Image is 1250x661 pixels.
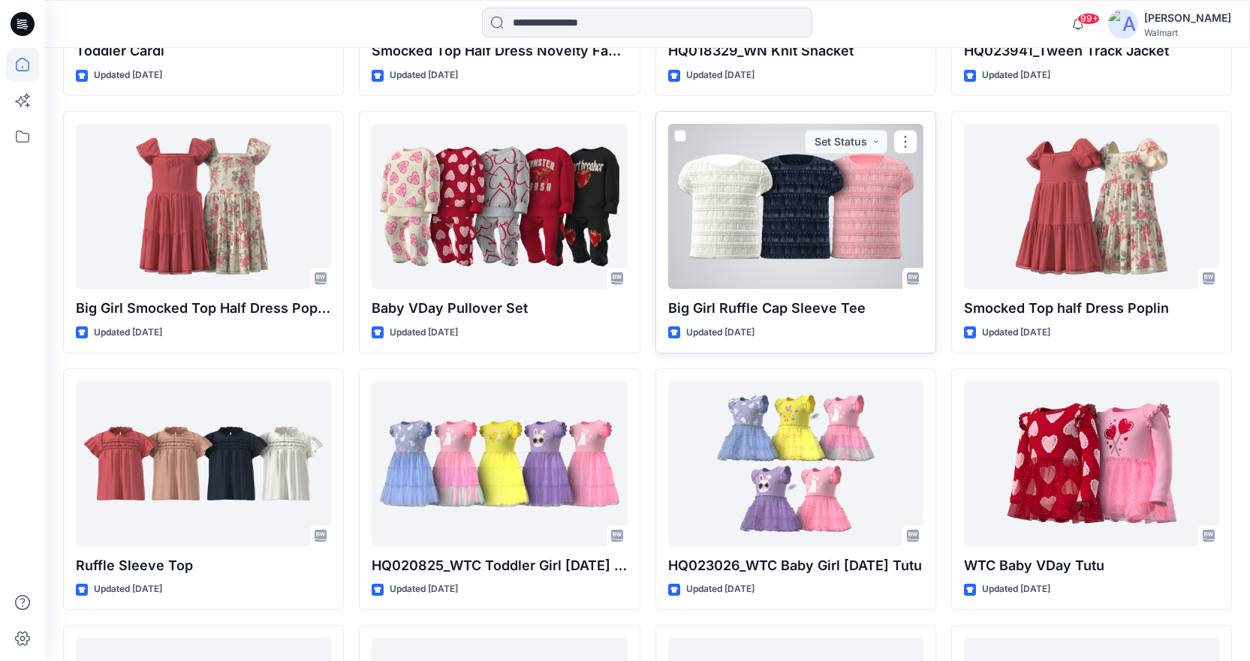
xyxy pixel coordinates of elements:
[390,325,458,341] p: Updated [DATE]
[964,298,1219,319] p: Smocked Top half Dress Poplin
[982,325,1050,341] p: Updated [DATE]
[1144,27,1231,38] div: Walmart
[1108,9,1138,39] img: avatar
[372,381,627,546] a: HQ020825_WTC Toddler Girl Easter Tutu Dress
[686,325,755,341] p: Updated [DATE]
[982,581,1050,597] p: Updated [DATE]
[372,124,627,289] a: Baby VDay Pullover Set
[964,555,1219,576] p: WTC Baby VDay Tutu
[76,381,331,546] a: Ruffle Sleeve Top
[372,41,627,62] p: Smocked Top Half Dress Novelty Fabric
[964,41,1219,62] p: HQ023941_Tween Track Jacket
[668,298,923,319] p: Big Girl Ruffle Cap Sleeve Tee
[76,41,331,62] p: Toddler Cardi
[390,68,458,83] p: Updated [DATE]
[964,381,1219,546] a: WTC Baby VDay Tutu
[686,68,755,83] p: Updated [DATE]
[94,325,162,341] p: Updated [DATE]
[1077,13,1100,25] span: 99+
[372,298,627,319] p: Baby VDay Pullover Set
[94,581,162,597] p: Updated [DATE]
[686,581,755,597] p: Updated [DATE]
[372,555,627,576] p: HQ020825_WTC Toddler Girl [DATE] Tutu Dress
[94,68,162,83] p: Updated [DATE]
[982,68,1050,83] p: Updated [DATE]
[964,124,1219,289] a: Smocked Top half Dress Poplin
[668,124,923,289] a: Big Girl Ruffle Cap Sleeve Tee
[390,581,458,597] p: Updated [DATE]
[668,381,923,546] a: HQ023026_WTC Baby Girl Easter Tutu
[668,555,923,576] p: HQ023026_WTC Baby Girl [DATE] Tutu
[76,124,331,289] a: Big Girl Smocked Top Half Dress Poplin
[668,41,923,62] p: HQ018329_WN Knit Shacket
[76,555,331,576] p: Ruffle Sleeve Top
[76,298,331,319] p: Big Girl Smocked Top Half Dress Poplin
[1144,9,1231,27] div: [PERSON_NAME]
